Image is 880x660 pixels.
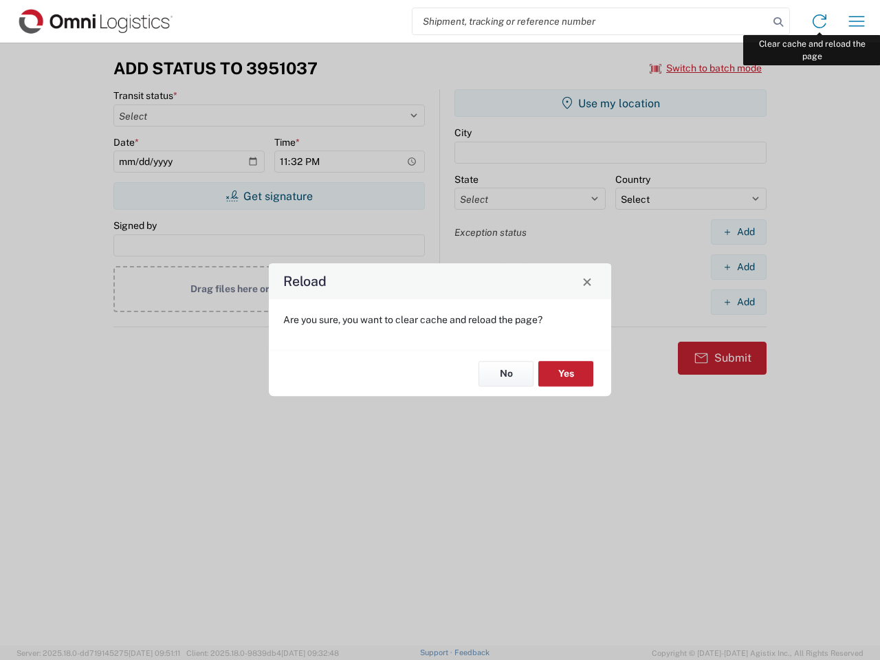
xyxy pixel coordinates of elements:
p: Are you sure, you want to clear cache and reload the page? [283,313,597,326]
input: Shipment, tracking or reference number [412,8,769,34]
button: No [478,361,533,386]
button: Close [577,272,597,291]
button: Yes [538,361,593,386]
h4: Reload [283,272,327,291]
